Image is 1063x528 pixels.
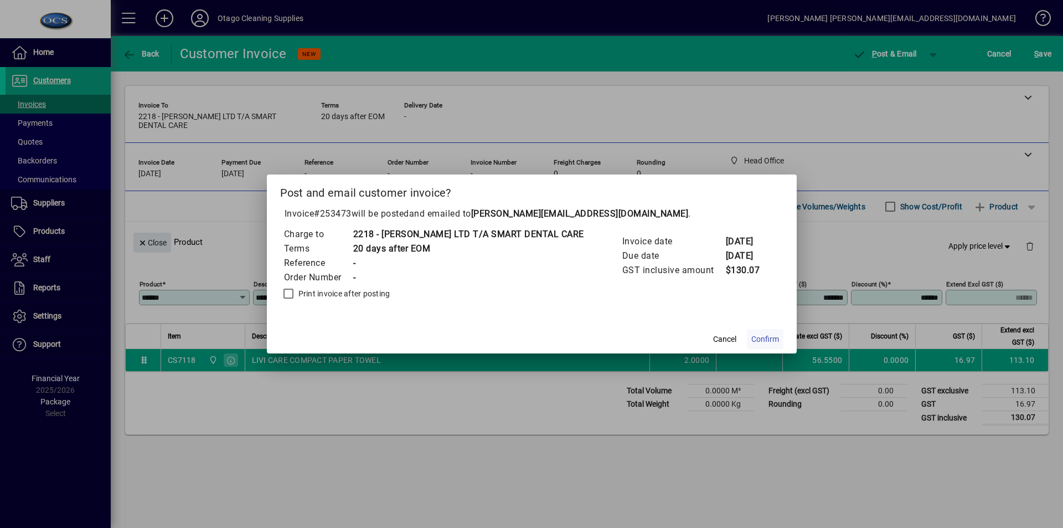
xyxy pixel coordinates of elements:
td: - [353,270,584,285]
td: Reference [283,256,353,270]
td: GST inclusive amount [622,263,725,278]
td: Charge to [283,227,353,242]
td: $130.07 [725,263,770,278]
td: 2218 - [PERSON_NAME] LTD T/A SMART DENTAL CARE [353,227,584,242]
span: Cancel [713,334,736,345]
label: Print invoice after posting [296,288,390,299]
span: #253473 [314,208,352,219]
td: Terms [283,242,353,256]
td: [DATE] [725,234,770,249]
button: Cancel [707,329,742,349]
td: Due date [622,249,725,263]
td: [DATE] [725,249,770,263]
b: [PERSON_NAME][EMAIL_ADDRESS][DOMAIN_NAME] [471,208,689,219]
td: - [353,256,584,270]
p: Invoice will be posted . [280,207,783,221]
td: 20 days after EOM [353,242,584,256]
h2: Post and email customer invoice? [267,175,797,207]
td: Order Number [283,270,353,285]
span: Confirm [751,334,779,345]
span: and emailed to [409,208,689,219]
td: Invoice date [622,234,725,249]
button: Confirm [747,329,783,349]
